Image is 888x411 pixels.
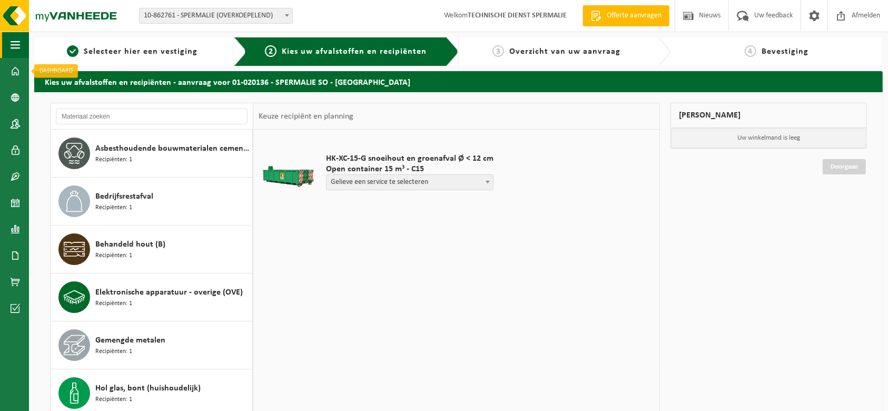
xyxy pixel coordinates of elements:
span: Recipiënten: 1 [95,155,132,165]
button: Bedrijfsrestafval Recipiënten: 1 [51,178,253,226]
span: 3 [492,45,504,57]
span: Gemengde metalen [95,334,165,347]
span: HK-XC-15-G snoeihout en groenafval Ø < 12 cm [326,153,494,164]
span: Recipiënten: 1 [95,203,132,213]
p: Uw winkelmand is leeg [671,128,866,148]
span: 4 [745,45,756,57]
span: Recipiënten: 1 [95,395,132,405]
span: Kies uw afvalstoffen en recipiënten [282,47,427,56]
span: Gelieve een service te selecteren [327,175,493,190]
h2: Kies uw afvalstoffen en recipiënten - aanvraag voor 01-020136 - SPERMALIE SO - [GEOGRAPHIC_DATA] [34,71,883,92]
span: Recipiënten: 1 [95,299,132,309]
span: Recipiënten: 1 [95,251,132,261]
a: Offerte aanvragen [583,5,669,26]
button: Elektronische apparatuur - overige (OVE) Recipiënten: 1 [51,273,253,321]
span: Recipiënten: 1 [95,347,132,357]
span: Hol glas, bont (huishoudelijk) [95,382,201,395]
button: Gemengde metalen Recipiënten: 1 [51,321,253,369]
a: 1Selecteer hier een vestiging [40,45,225,58]
input: Materiaal zoeken [56,109,248,124]
span: Open container 15 m³ - C15 [326,164,494,174]
button: Behandeld hout (B) Recipiënten: 1 [51,226,253,273]
button: Asbesthoudende bouwmaterialen cementgebonden (hechtgebonden) Recipiënten: 1 [51,130,253,178]
strong: TECHNISCHE DIENST SPERMALIE [468,12,567,19]
span: Bedrijfsrestafval [95,190,153,203]
span: Bevestiging [762,47,808,56]
span: 10-862761 - SPERMALIE (OVERKOEPELEND) [139,8,293,24]
span: 1 [67,45,78,57]
div: Keuze recipiënt en planning [253,103,359,130]
span: Gelieve een service te selecteren [326,174,494,190]
span: Asbesthoudende bouwmaterialen cementgebonden (hechtgebonden) [95,142,250,155]
div: [PERSON_NAME] [670,103,867,128]
a: Doorgaan [823,159,866,174]
span: Elektronische apparatuur - overige (OVE) [95,286,243,299]
span: 2 [265,45,277,57]
span: Selecteer hier een vestiging [84,47,198,56]
span: Overzicht van uw aanvraag [509,47,620,56]
span: Behandeld hout (B) [95,238,165,251]
span: Offerte aanvragen [604,11,664,21]
span: 10-862761 - SPERMALIE (OVERKOEPELEND) [140,8,292,23]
